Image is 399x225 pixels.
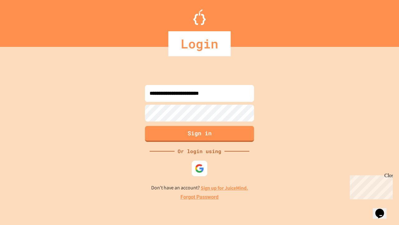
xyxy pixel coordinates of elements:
p: Don't have an account? [151,184,248,192]
img: google-icon.svg [195,164,204,173]
button: Sign in [145,126,254,142]
a: Sign up for JuiceMind. [201,185,248,191]
div: Chat with us now!Close [2,2,43,40]
iframe: chat widget [373,200,393,219]
a: Forgot Password [180,193,219,201]
img: Logo.svg [193,9,206,25]
div: Login [168,31,231,56]
iframe: chat widget [347,173,393,199]
div: Or login using [175,147,224,155]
